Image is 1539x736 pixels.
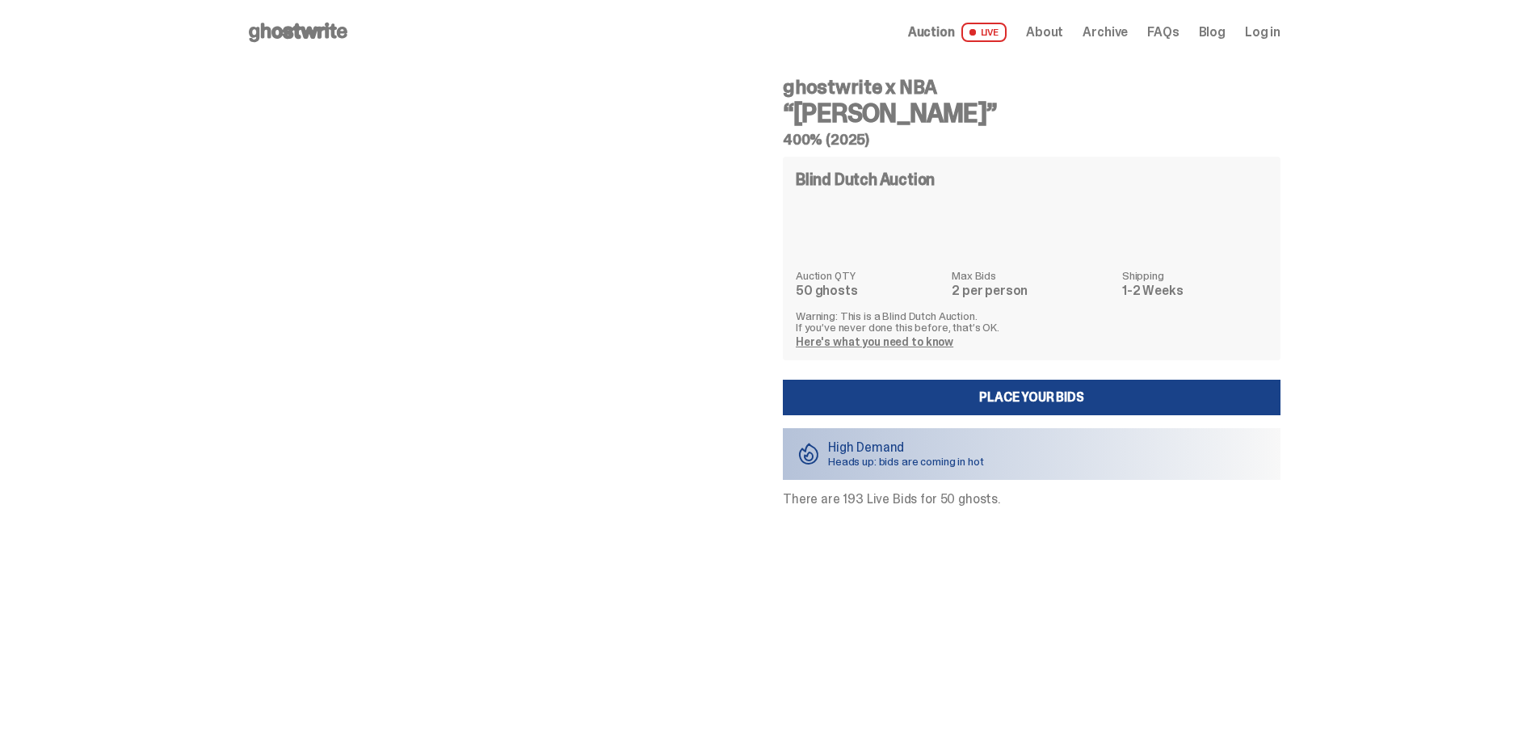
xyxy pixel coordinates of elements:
h3: “[PERSON_NAME]” [783,100,1280,126]
a: Log in [1245,26,1280,39]
a: Archive [1083,26,1128,39]
p: Heads up: bids are coming in hot [828,456,984,467]
span: Auction [908,26,955,39]
span: LIVE [961,23,1007,42]
dt: Auction QTY [796,270,942,281]
h4: ghostwrite x NBA [783,78,1280,97]
dd: 1-2 Weeks [1122,284,1268,297]
a: Auction LIVE [908,23,1007,42]
p: High Demand [828,441,984,454]
a: About [1026,26,1063,39]
h4: Blind Dutch Auction [796,171,935,187]
p: There are 193 Live Bids for 50 ghosts. [783,493,1280,506]
h5: 400% (2025) [783,132,1280,147]
dt: Max Bids [952,270,1112,281]
p: Warning: This is a Blind Dutch Auction. If you’ve never done this before, that’s OK. [796,310,1268,333]
dt: Shipping [1122,270,1268,281]
dd: 2 per person [952,284,1112,297]
dd: 50 ghosts [796,284,942,297]
a: Place your Bids [783,380,1280,415]
a: Blog [1199,26,1226,39]
a: Here's what you need to know [796,334,953,349]
a: FAQs [1147,26,1179,39]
